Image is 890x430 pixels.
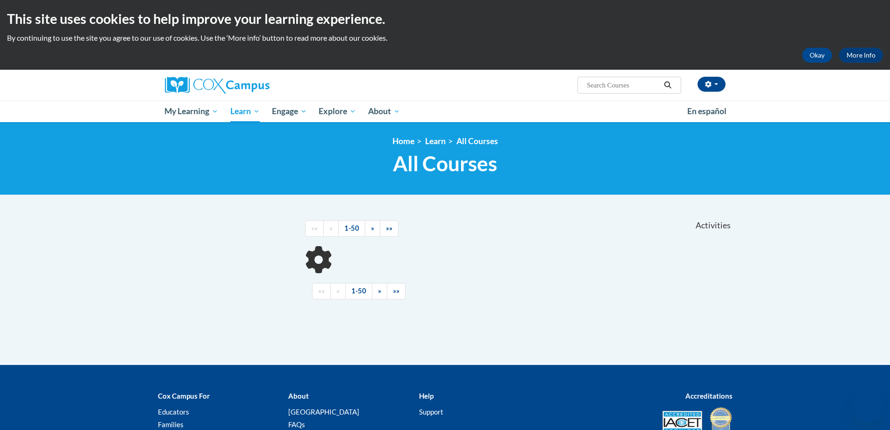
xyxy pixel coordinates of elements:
a: Learn [224,101,266,122]
a: About [362,101,406,122]
a: [GEOGRAPHIC_DATA] [288,408,359,416]
a: En español [681,102,733,121]
span: » [378,287,381,295]
button: Account Settings [698,77,726,92]
span: »» [393,287,399,295]
a: Home [392,136,414,146]
a: My Learning [159,101,225,122]
span: «« [311,224,318,232]
a: 1-50 [345,283,372,299]
a: Engage [266,101,313,122]
span: Explore [319,106,356,117]
span: About [368,106,400,117]
span: All Courses [393,151,497,176]
button: Search [661,80,675,91]
a: Learn [425,136,446,146]
span: Engage [272,106,307,117]
a: Cox Campus [165,77,342,94]
img: Cox Campus [165,77,270,94]
span: Learn [230,106,260,117]
span: En español [687,106,726,116]
span: « [336,287,340,295]
a: End [380,220,399,237]
a: Next [372,283,387,299]
b: Help [419,392,434,400]
span: » [371,224,374,232]
b: Cox Campus For [158,392,210,400]
b: About [288,392,309,400]
iframe: Button to launch messaging window [853,393,883,423]
a: End [387,283,406,299]
p: By continuing to use the site you agree to our use of cookies. Use the ‘More info’ button to read... [7,33,883,43]
span: «« [318,287,325,295]
a: FAQs [288,420,305,429]
h2: This site uses cookies to help improve your learning experience. [7,9,883,28]
span: »» [386,224,392,232]
a: Previous [323,220,339,237]
span: My Learning [164,106,218,117]
a: All Courses [456,136,498,146]
a: More Info [839,48,883,63]
a: Begining [312,283,331,299]
a: Previous [330,283,346,299]
button: Okay [802,48,832,63]
input: Search Courses [586,80,661,91]
a: Begining [305,220,324,237]
a: Families [158,420,184,429]
a: Support [419,408,443,416]
a: Next [365,220,380,237]
a: Explore [313,101,362,122]
div: Main menu [151,101,740,122]
b: Accreditations [685,392,733,400]
a: Educators [158,408,189,416]
span: Activities [696,220,731,231]
a: 1-50 [338,220,365,237]
span: « [329,224,333,232]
